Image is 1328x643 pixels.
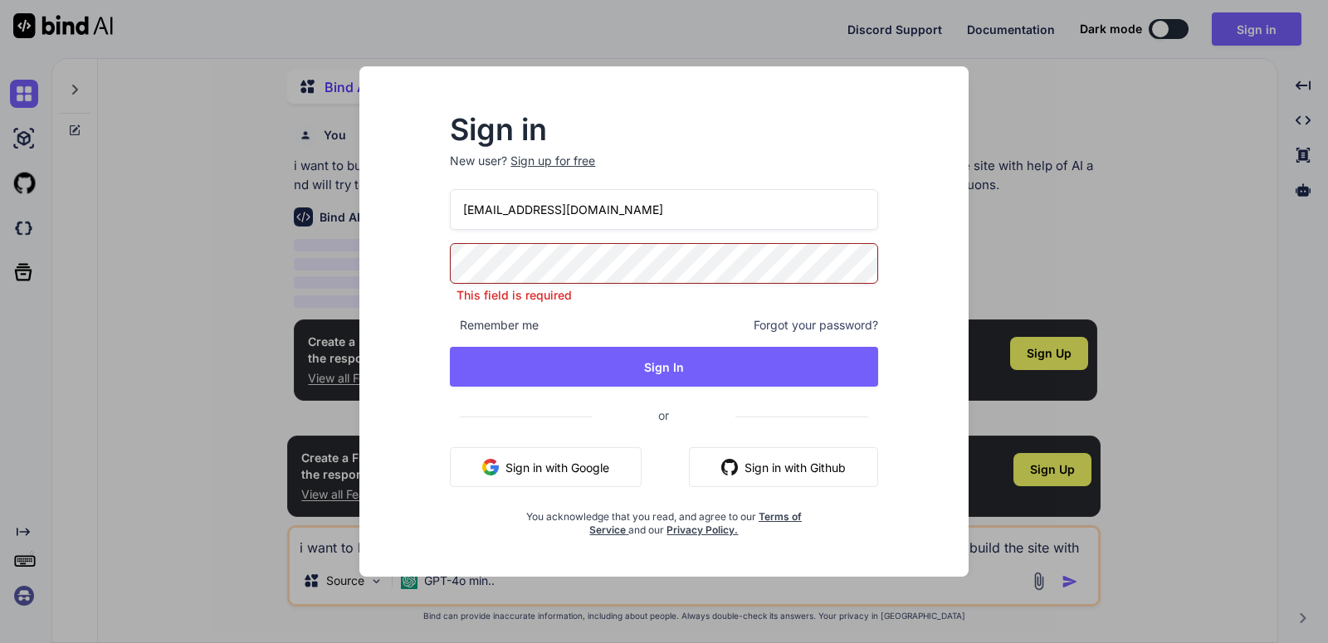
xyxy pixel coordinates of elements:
p: This field is required [450,287,877,304]
a: Terms of Service [589,510,802,536]
div: Sign up for free [510,153,595,169]
input: Login or Email [450,189,877,230]
button: Sign In [450,347,877,387]
a: Privacy Policy. [666,524,738,536]
span: or [592,395,735,436]
span: Remember me [450,317,539,334]
span: Forgot your password? [754,317,878,334]
img: github [721,459,738,475]
h2: Sign in [450,116,877,143]
button: Sign in with Google [450,447,642,487]
p: New user? [450,153,877,189]
div: You acknowledge that you read, and agree to our and our [521,500,807,537]
img: google [482,459,499,475]
button: Sign in with Github [689,447,878,487]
